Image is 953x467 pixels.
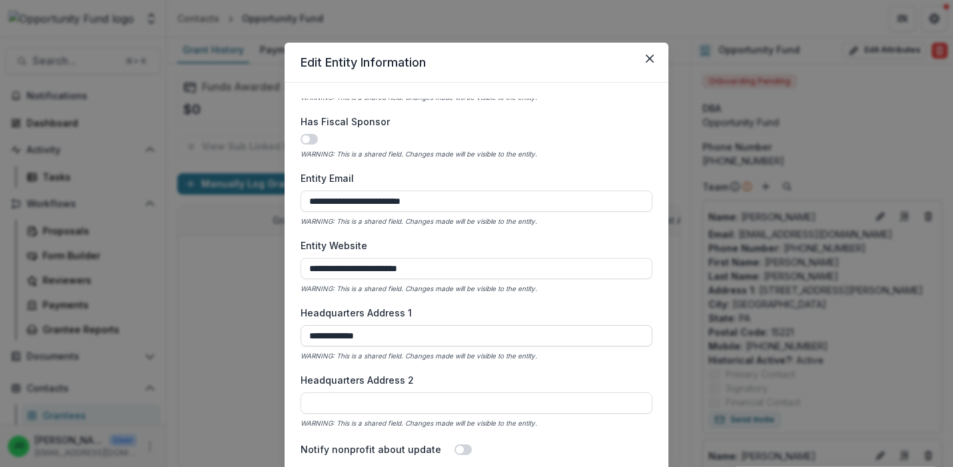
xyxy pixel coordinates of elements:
[301,217,537,225] i: WARNING: This is a shared field. Changes made will be visible to the entity.
[301,442,441,456] label: Notify nonprofit about update
[301,306,644,320] label: Headquarters Address 1
[285,43,668,83] header: Edit Entity Information
[301,115,644,129] label: Has Fiscal Sponsor
[301,373,644,387] label: Headquarters Address 2
[301,284,537,292] i: WARNING: This is a shared field. Changes made will be visible to the entity.
[301,171,644,185] label: Entity Email
[301,238,644,252] label: Entity Website
[301,150,537,158] i: WARNING: This is a shared field. Changes made will be visible to the entity.
[301,419,537,427] i: WARNING: This is a shared field. Changes made will be visible to the entity.
[639,48,660,69] button: Close
[301,352,537,360] i: WARNING: This is a shared field. Changes made will be visible to the entity.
